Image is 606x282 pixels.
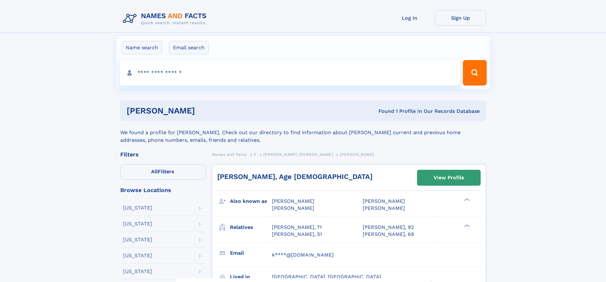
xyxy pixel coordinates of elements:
[230,196,272,207] h3: Also known as
[123,205,152,210] div: [US_STATE]
[120,164,205,180] label: Filters
[212,150,247,158] a: Names and Facts
[417,170,480,185] a: View Profile
[272,198,314,204] span: [PERSON_NAME]
[463,224,470,228] div: ❯
[272,231,322,238] a: [PERSON_NAME], 51
[272,274,381,280] span: [GEOGRAPHIC_DATA], [GEOGRAPHIC_DATA]
[169,41,209,54] label: Email search
[272,205,314,211] span: [PERSON_NAME]
[127,107,287,115] h1: [PERSON_NAME]
[230,222,272,233] h3: Relatives
[263,152,333,157] span: [PERSON_NAME] [PERSON_NAME]
[120,10,212,27] img: Logo Names and Facts
[230,248,272,258] h3: Email
[120,121,486,144] div: We found a profile for [PERSON_NAME]. Check out our directory to find information about [PERSON_N...
[254,152,256,157] span: F
[123,237,152,242] div: [US_STATE]
[217,173,373,181] a: [PERSON_NAME], Age [DEMOGRAPHIC_DATA]
[123,269,152,274] div: [US_STATE]
[435,10,486,26] a: Sign Up
[384,10,435,26] a: Log In
[363,198,405,204] span: [PERSON_NAME]
[123,253,152,258] div: [US_STATE]
[363,224,414,231] a: [PERSON_NAME], 92
[363,231,414,238] a: [PERSON_NAME], 68
[434,170,464,185] div: View Profile
[120,187,205,193] div: Browse Locations
[463,60,486,86] button: Search Button
[123,221,152,226] div: [US_STATE]
[263,150,333,158] a: [PERSON_NAME] [PERSON_NAME]
[272,224,322,231] a: [PERSON_NAME], 71
[340,152,374,157] span: [PERSON_NAME]
[120,60,460,86] input: search input
[151,169,158,175] span: All
[363,205,405,211] span: [PERSON_NAME]
[122,41,162,54] label: Name search
[287,108,480,115] div: Found 1 Profile In Our Records Database
[120,152,205,157] div: Filters
[463,198,470,202] div: ❯
[254,150,256,158] a: F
